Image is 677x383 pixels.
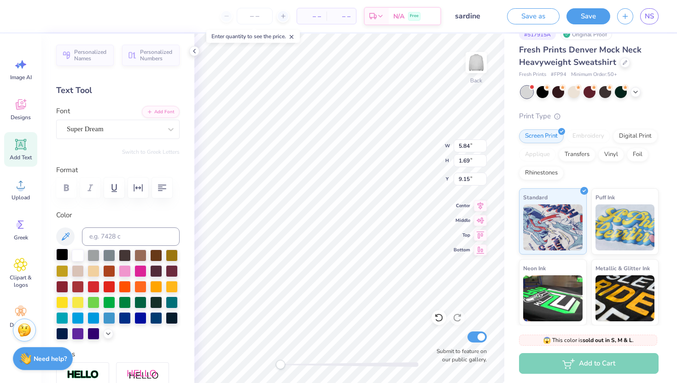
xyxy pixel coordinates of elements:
[10,154,32,161] span: Add Text
[56,84,180,97] div: Text Tool
[595,275,655,321] img: Metallic & Glitter Ink
[74,49,108,62] span: Personalized Names
[56,106,70,116] label: Font
[523,275,583,321] img: Neon Ink
[543,336,551,345] span: 😱
[519,166,564,180] div: Rhinestones
[640,8,659,24] a: NS
[613,129,658,143] div: Digital Print
[82,227,180,246] input: e.g. 7428 c
[519,111,659,122] div: Print Type
[393,12,404,21] span: N/A
[519,44,642,68] span: Fresh Prints Denver Mock Neck Heavyweight Sweatshirt
[140,49,174,62] span: Personalized Numbers
[56,45,114,66] button: Personalized Names
[432,347,487,364] label: Submit to feature on our public gallery.
[448,7,493,25] input: Untitled Design
[566,129,610,143] div: Embroidery
[127,369,159,381] img: Shadow
[454,232,470,239] span: Top
[583,337,632,344] strong: sold out in S, M & L
[10,74,32,81] span: Image AI
[122,148,180,156] button: Switch to Greek Letters
[56,165,180,175] label: Format
[519,148,556,162] div: Applique
[519,129,564,143] div: Screen Print
[206,30,300,43] div: Enter quantity to see the price.
[276,360,285,369] div: Accessibility label
[14,234,28,241] span: Greek
[454,202,470,209] span: Center
[523,204,583,250] img: Standard
[410,13,419,19] span: Free
[34,354,67,363] strong: Need help?
[67,370,99,380] img: Stroke
[332,12,350,21] span: – –
[237,8,273,24] input: – –
[12,194,30,201] span: Upload
[598,148,624,162] div: Vinyl
[507,8,560,24] button: Save as
[56,210,180,221] label: Color
[645,11,654,22] span: NS
[551,71,566,79] span: # FP94
[467,53,485,72] img: Back
[454,217,470,224] span: Middle
[470,76,482,85] div: Back
[122,45,180,66] button: Personalized Numbers
[519,71,546,79] span: Fresh Prints
[560,29,612,40] div: Original Proof
[566,8,610,24] button: Save
[571,71,617,79] span: Minimum Order: 50 +
[523,263,546,273] span: Neon Ink
[595,204,655,250] img: Puff Ink
[10,321,32,329] span: Decorate
[142,106,180,118] button: Add Font
[543,336,634,344] span: This color is .
[627,148,648,162] div: Foil
[523,192,548,202] span: Standard
[454,246,470,254] span: Bottom
[595,192,615,202] span: Puff Ink
[11,114,31,121] span: Designs
[595,263,650,273] span: Metallic & Glitter Ink
[559,148,595,162] div: Transfers
[519,29,556,40] div: # 517915A
[6,274,36,289] span: Clipart & logos
[303,12,321,21] span: – –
